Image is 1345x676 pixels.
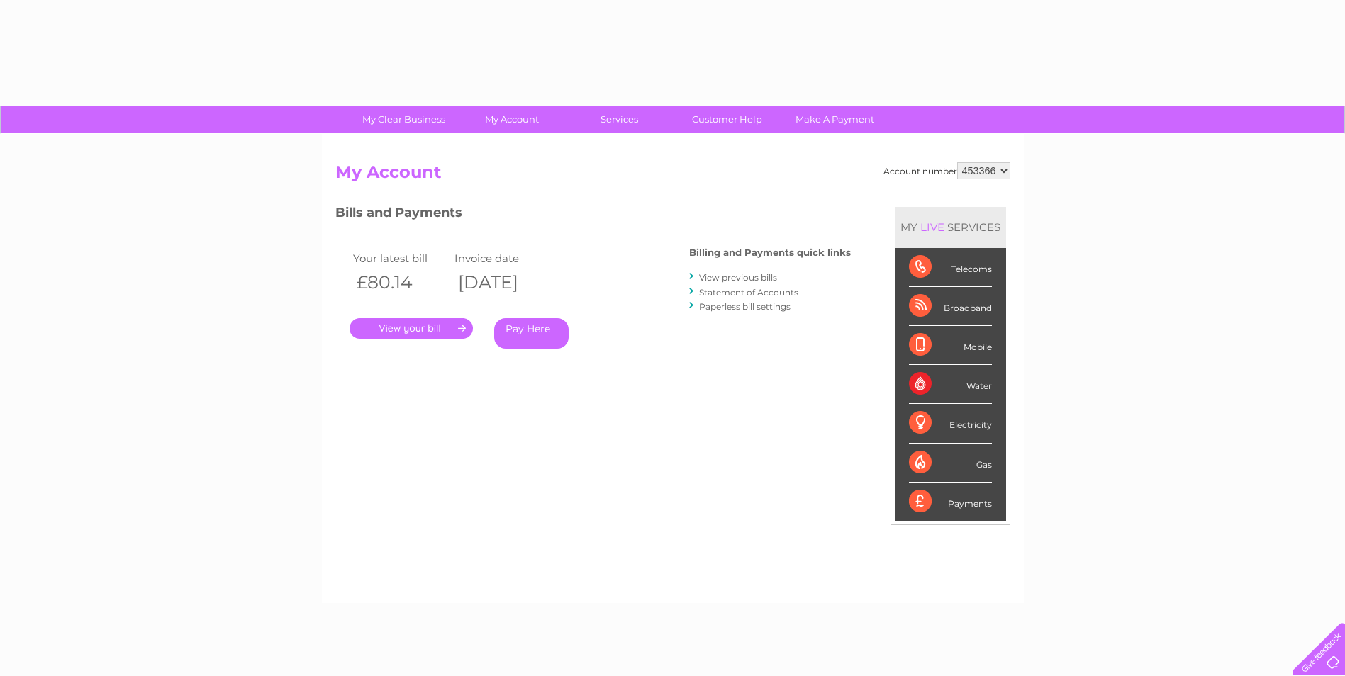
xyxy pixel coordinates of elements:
div: Water [909,365,992,404]
div: MY SERVICES [895,207,1006,247]
h2: My Account [335,162,1010,189]
td: Invoice date [451,249,553,268]
div: Mobile [909,326,992,365]
a: Customer Help [669,106,786,133]
a: Make A Payment [776,106,893,133]
td: Your latest bill [350,249,452,268]
th: £80.14 [350,268,452,297]
a: My Clear Business [345,106,462,133]
a: Paperless bill settings [699,301,791,312]
h3: Bills and Payments [335,203,851,227]
a: Pay Here [494,318,569,349]
a: Statement of Accounts [699,287,798,298]
div: Electricity [909,404,992,443]
a: Services [561,106,678,133]
div: Gas [909,444,992,483]
div: Telecoms [909,248,992,287]
h4: Billing and Payments quick links [689,247,851,258]
div: LIVE [917,220,947,234]
div: Account number [883,162,1010,179]
a: . [350,318,473,339]
a: My Account [453,106,570,133]
a: View previous bills [699,272,777,283]
div: Broadband [909,287,992,326]
th: [DATE] [451,268,553,297]
div: Payments [909,483,992,521]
